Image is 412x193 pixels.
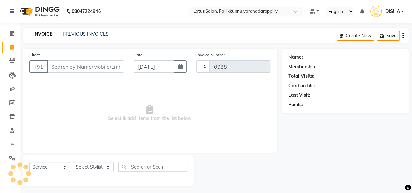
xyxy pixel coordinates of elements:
[288,92,310,99] div: Last Visit:
[288,82,315,89] div: Card on file:
[29,52,40,58] label: Client
[17,2,61,21] img: logo
[385,8,400,15] span: DISHA
[72,2,100,21] b: 08047224946
[29,81,270,146] span: Select & add items from the list below
[196,52,225,58] label: Invoice Number
[118,162,187,172] input: Search or Scan
[288,63,317,70] div: Membership:
[134,52,143,58] label: Date
[31,28,55,40] a: INVOICE
[337,31,374,41] button: Create New
[377,31,400,41] button: Save
[288,101,303,108] div: Points:
[288,54,303,61] div: Name:
[288,73,314,80] div: Total Visits:
[370,6,382,17] img: DISHA
[47,60,124,73] input: Search by Name/Mobile/Email/Code
[63,31,109,37] a: PREVIOUS INVOICES
[29,60,48,73] button: +91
